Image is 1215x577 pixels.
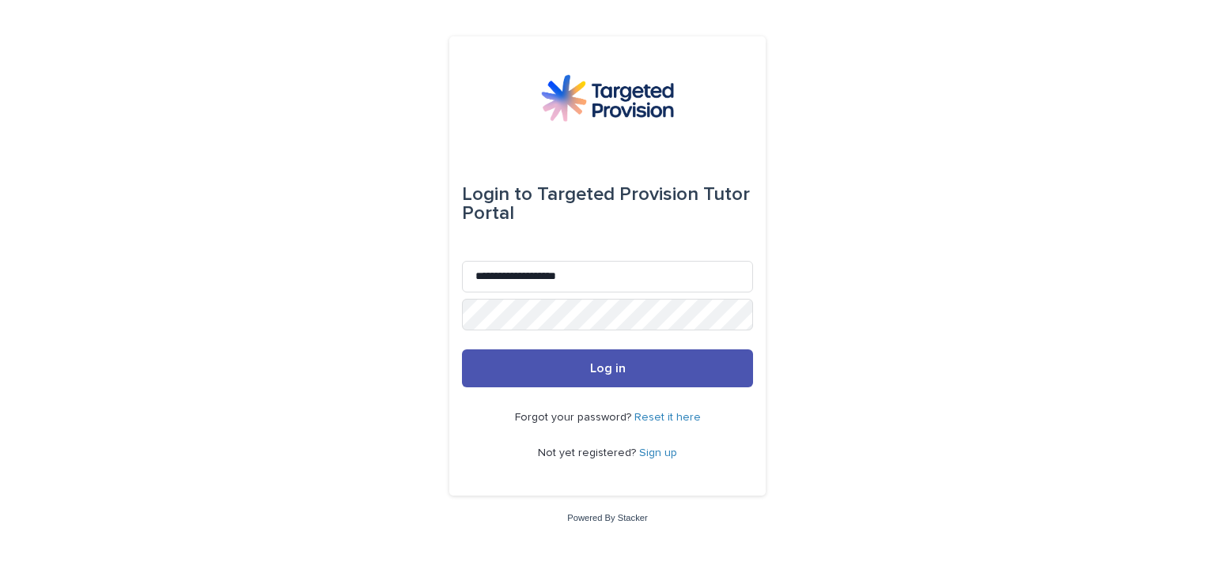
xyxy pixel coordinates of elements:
[634,412,701,423] a: Reset it here
[462,185,532,204] span: Login to
[462,172,753,236] div: Targeted Provision Tutor Portal
[515,412,634,423] span: Forgot your password?
[462,349,753,387] button: Log in
[541,74,674,122] img: M5nRWzHhSzIhMunXDL62
[590,362,626,375] span: Log in
[567,513,647,522] a: Powered By Stacker
[538,447,639,458] span: Not yet registered?
[639,447,677,458] a: Sign up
